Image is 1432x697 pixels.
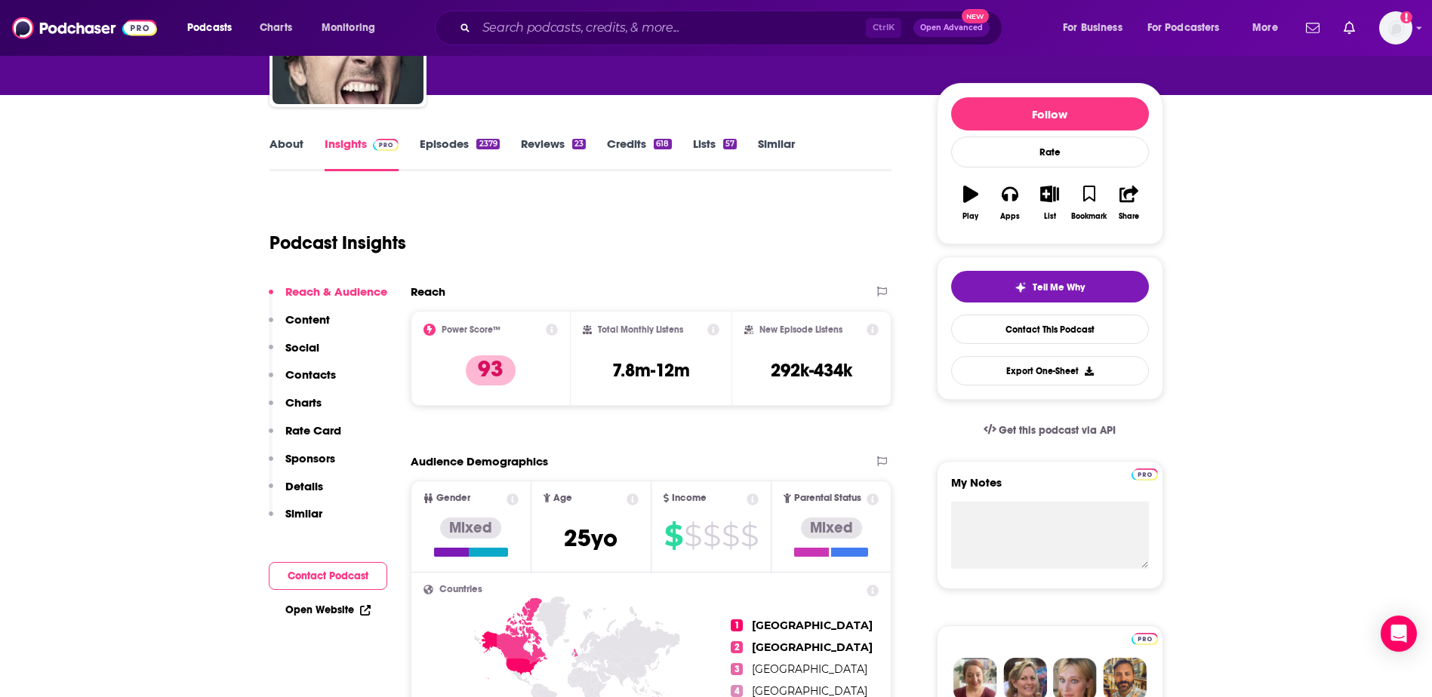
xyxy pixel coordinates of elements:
button: open menu [1138,16,1242,40]
button: Content [269,312,330,340]
a: Contact This Podcast [951,315,1149,344]
button: Contacts [269,367,336,395]
h3: 7.8m-12m [612,359,690,382]
span: Get this podcast via API [999,424,1116,437]
h1: Podcast Insights [269,232,406,254]
p: Contacts [285,367,336,382]
p: Content [285,312,330,327]
a: Charts [250,16,301,40]
div: List [1044,212,1056,221]
button: Social [269,340,319,368]
h2: Power Score™ [442,324,500,335]
div: 57 [723,139,737,149]
p: Social [285,340,319,355]
span: Tell Me Why [1033,281,1085,293]
span: 25 yo [564,524,617,553]
span: [GEOGRAPHIC_DATA] [752,640,873,654]
span: For Podcasters [1147,17,1220,38]
a: Episodes2379 [420,137,499,171]
span: 3 [731,663,743,675]
div: Open Intercom Messenger [1381,616,1417,652]
p: Similar [285,506,322,520]
span: Ctrl K [866,18,901,38]
button: Bookmark [1070,176,1109,230]
button: Export One-Sheet [951,356,1149,385]
a: InsightsPodchaser Pro [325,137,399,171]
button: open menu [1052,16,1141,40]
button: open menu [1242,16,1297,40]
div: Play [962,212,978,221]
a: Credits618 [607,137,671,171]
div: Apps [1000,212,1020,221]
span: Income [672,493,707,503]
div: Mixed [801,517,862,539]
div: Search podcasts, credits, & more... [449,11,1017,45]
button: Similar [269,506,322,534]
div: 2379 [476,139,499,149]
span: Monitoring [322,17,375,38]
span: $ [684,524,701,548]
img: Podchaser Pro [373,139,399,151]
span: $ [741,524,758,548]
span: [GEOGRAPHIC_DATA] [752,619,873,632]
div: Bookmark [1071,212,1107,221]
button: Charts [269,395,322,423]
span: 4 [731,685,743,697]
span: Podcasts [187,17,232,38]
span: For Business [1063,17,1123,38]
a: Reviews23 [521,137,586,171]
p: Rate Card [285,423,341,438]
p: Reach & Audience [285,284,387,299]
a: About [269,137,303,171]
p: 93 [466,355,516,385]
h2: New Episode Listens [759,324,842,335]
button: Sponsors [269,451,335,479]
span: More [1252,17,1278,38]
button: open menu [177,16,251,40]
span: Parental Status [794,493,861,503]
button: Open AdvancedNew [913,19,990,37]
div: Mixed [440,517,501,539]
button: Play [951,176,990,230]
span: Logged in as WE_Broadcast [1379,11,1412,45]
span: 1 [731,619,743,631]
p: Sponsors [285,451,335,465]
input: Search podcasts, credits, & more... [476,16,866,40]
span: Countries [439,585,482,594]
img: tell me why sparkle [1015,281,1027,293]
a: Show notifications dropdown [1300,15,1326,41]
div: 618 [654,139,671,149]
button: Contact Podcast [269,562,387,590]
img: Podchaser - Follow, Share and Rate Podcasts [12,14,157,42]
img: Podchaser Pro [1132,633,1158,645]
h2: Reach [411,284,445,299]
button: Follow [951,97,1149,130]
span: 2 [731,641,743,653]
span: New [962,9,989,23]
button: tell me why sparkleTell Me Why [951,271,1149,302]
span: Charts [260,17,292,38]
p: Details [285,479,323,493]
button: Reach & Audience [269,284,387,312]
img: User Profile [1379,11,1412,45]
button: Show profile menu [1379,11,1412,45]
span: Gender [436,493,470,503]
label: My Notes [951,475,1149,502]
h2: Audience Demographics [411,454,548,468]
a: Pro website [1132,466,1158,481]
span: Open Advanced [920,24,983,32]
button: Share [1109,176,1148,230]
button: Apps [990,176,1030,230]
img: Podchaser Pro [1132,468,1158,481]
button: List [1030,176,1069,230]
span: $ [664,524,682,548]
button: Details [269,479,323,507]
a: Similar [758,137,795,171]
div: Rate [951,137,1149,167]
a: Pro website [1132,631,1158,645]
button: Rate Card [269,423,341,451]
span: Age [553,493,572,503]
h2: Total Monthly Listens [598,324,683,335]
a: Show notifications dropdown [1338,15,1361,41]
